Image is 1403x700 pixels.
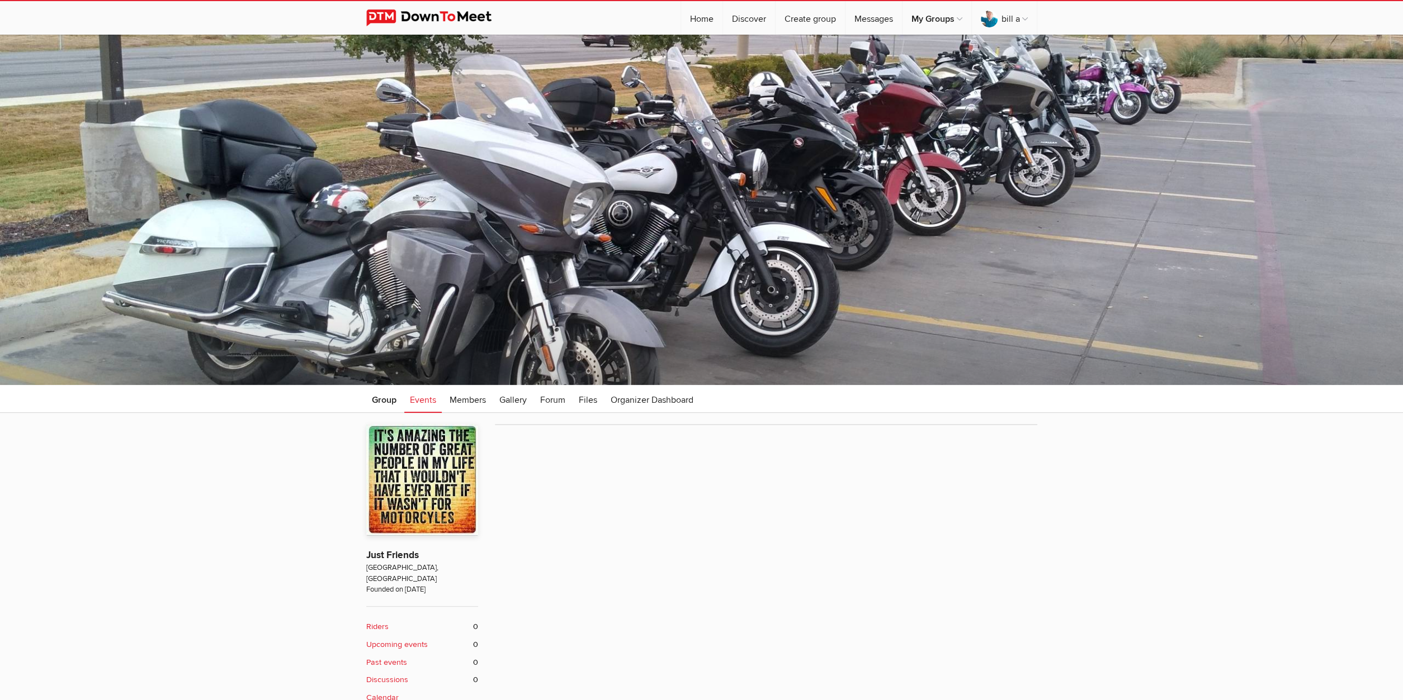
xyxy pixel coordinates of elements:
[366,674,408,686] b: Discussions
[366,563,478,584] span: [GEOGRAPHIC_DATA], [GEOGRAPHIC_DATA]
[366,656,407,669] b: Past events
[573,385,603,413] a: Files
[366,9,509,26] img: DownToMeet
[776,1,845,35] a: Create group
[450,394,486,406] span: Members
[410,394,436,406] span: Events
[540,394,565,406] span: Forum
[366,639,428,651] b: Upcoming events
[372,394,396,406] span: Group
[473,656,478,669] span: 0
[972,1,1037,35] a: bill a
[366,584,478,595] span: Founded on [DATE]
[605,385,699,413] a: Organizer Dashboard
[903,1,971,35] a: My Groups
[473,639,478,651] span: 0
[366,385,402,413] a: Group
[444,385,492,413] a: Members
[366,549,419,561] a: Just Friends
[404,385,442,413] a: Events
[473,621,478,633] span: 0
[681,1,722,35] a: Home
[366,621,478,633] a: Riders 0
[366,639,478,651] a: Upcoming events 0
[366,656,478,669] a: Past events 0
[611,394,693,406] span: Organizer Dashboard
[845,1,902,35] a: Messages
[723,1,775,35] a: Discover
[494,385,532,413] a: Gallery
[579,394,597,406] span: Files
[535,385,571,413] a: Forum
[473,674,478,686] span: 0
[366,424,478,536] img: Just Friends
[366,674,478,686] a: Discussions 0
[499,394,527,406] span: Gallery
[366,621,389,633] b: Riders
